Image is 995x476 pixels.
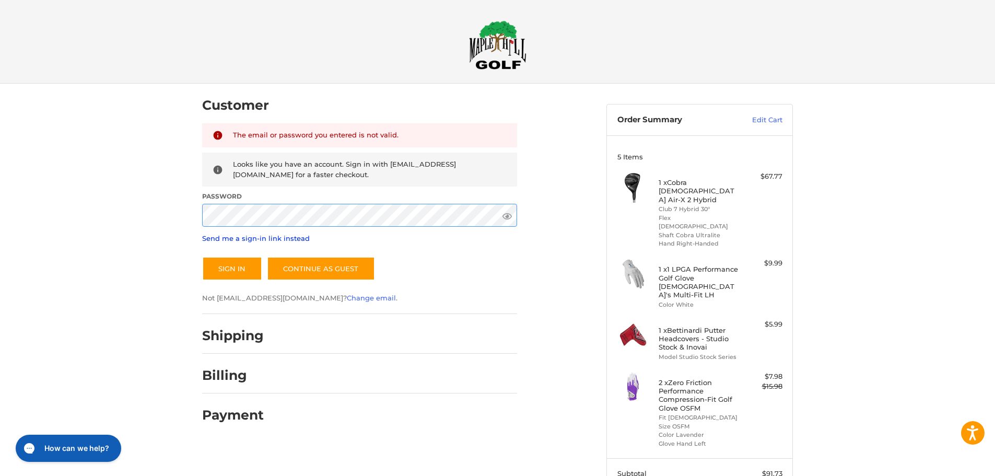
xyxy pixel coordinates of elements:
h4: 1 x Cobra [DEMOGRAPHIC_DATA] Air-X 2 Hybrid [659,178,739,204]
li: Color White [659,300,739,309]
div: The email or password you entered is not valid. [233,130,507,141]
span: Looks like you have an account. Sign in with [EMAIL_ADDRESS][DOMAIN_NAME] for a faster checkout. [233,160,456,179]
li: Fit [DEMOGRAPHIC_DATA] [659,413,739,422]
li: Color Lavender [659,431,739,439]
li: Shaft Cobra Ultralite [659,231,739,240]
h4: 1 x Bettinardi Putter Headcovers - Studio Stock & Inovai [659,326,739,352]
label: Password [202,192,517,201]
h2: Shipping [202,328,264,344]
h4: 2 x Zero Friction Performance Compression-Fit Golf Glove OSFM [659,378,739,412]
iframe: Gorgias live chat messenger [10,431,124,466]
li: Flex [DEMOGRAPHIC_DATA] [659,214,739,231]
div: $15.98 [741,381,782,392]
li: Club 7 Hybrid 30° [659,205,739,214]
div: $9.99 [741,258,782,269]
h2: Billing [202,367,263,384]
a: Continue as guest [267,257,375,281]
h3: 5 Items [617,153,782,161]
h3: Order Summary [617,115,730,125]
a: Edit Cart [730,115,782,125]
h4: 1 x 1 LPGA Performance Golf Glove [DEMOGRAPHIC_DATA]'s Multi-Fit LH [659,265,739,299]
div: $5.99 [741,319,782,330]
li: Model Studio Stock Series [659,353,739,362]
h2: Payment [202,407,264,423]
li: Hand Right-Handed [659,239,739,248]
h2: Customer [202,97,269,113]
p: Not [EMAIL_ADDRESS][DOMAIN_NAME]? . [202,293,517,304]
div: $67.77 [741,171,782,182]
a: Change email [347,294,396,302]
button: Sign In [202,257,262,281]
div: $7.98 [741,371,782,382]
a: Send me a sign-in link instead [202,234,310,242]
li: Glove Hand Left [659,439,739,448]
li: Size OSFM [659,422,739,431]
img: Maple Hill Golf [469,20,526,69]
